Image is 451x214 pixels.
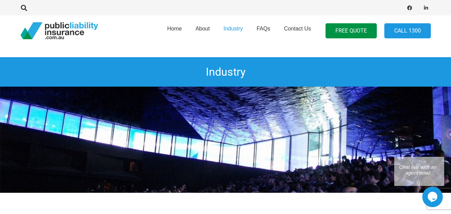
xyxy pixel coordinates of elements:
[326,23,377,39] a: FREE QUOTE
[394,157,444,186] iframe: chat widget
[405,3,414,13] a: Facebook
[17,5,31,11] a: Search
[284,26,311,32] span: Contact Us
[196,26,210,32] span: About
[21,22,98,39] a: pli_logotransparent
[384,23,431,39] a: Call 1300
[256,26,270,32] span: FAQs
[421,3,431,13] a: LinkedIn
[216,13,250,48] a: Industry
[223,26,243,32] span: Industry
[277,13,318,48] a: Contact Us
[250,13,277,48] a: FAQs
[167,26,182,32] span: Home
[189,13,217,48] a: About
[422,187,444,207] iframe: chat widget
[160,13,189,48] a: Home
